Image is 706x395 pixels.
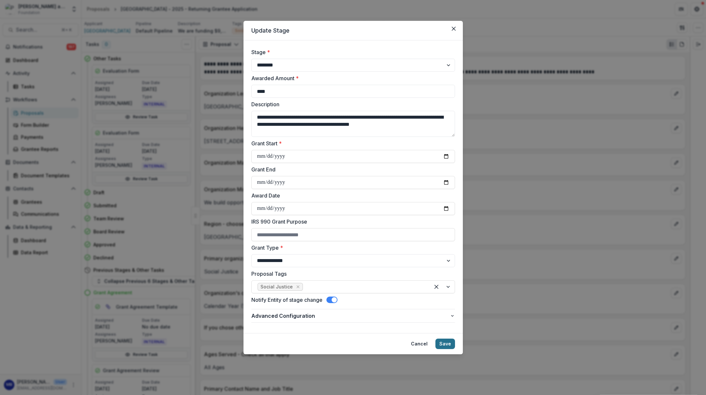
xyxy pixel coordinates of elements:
[407,339,431,349] button: Cancel
[260,284,293,290] span: Social Justice
[251,244,451,252] label: Grant Type
[251,139,451,147] label: Grant Start
[251,309,455,322] button: Advanced Configuration
[251,166,451,173] label: Grant End
[243,21,463,40] header: Update Stage
[251,74,451,82] label: Awarded Amount
[435,339,455,349] button: Save
[251,100,451,108] label: Description
[251,270,451,278] label: Proposal Tags
[431,282,442,292] div: Clear selected options
[251,218,451,226] label: IRS 990 Grant Purpose
[251,192,451,199] label: Award Date
[448,23,459,34] button: Close
[295,284,301,290] div: Remove Social Justice
[251,312,450,320] span: Advanced Configuration
[251,296,322,304] label: Notify Entity of stage change
[251,48,451,56] label: Stage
